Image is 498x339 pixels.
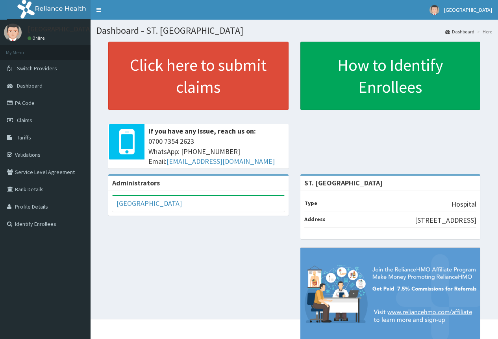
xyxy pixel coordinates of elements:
a: Dashboard [445,28,474,35]
a: How to Identify Enrollees [300,42,481,110]
span: Tariffs [17,134,31,141]
span: 0700 7354 2623 WhatsApp: [PHONE_NUMBER] Email: [148,136,285,167]
b: If you have any issue, reach us on: [148,126,256,136]
span: [GEOGRAPHIC_DATA] [444,6,492,13]
p: [GEOGRAPHIC_DATA] [28,26,93,33]
li: Here [475,28,492,35]
p: Hospital [452,199,476,209]
span: Claims [17,117,32,124]
strong: ST. [GEOGRAPHIC_DATA] [304,178,383,187]
a: [EMAIL_ADDRESS][DOMAIN_NAME] [167,157,275,166]
h1: Dashboard - ST. [GEOGRAPHIC_DATA] [96,26,492,36]
p: [STREET_ADDRESS] [415,215,476,225]
img: User Image [4,24,22,41]
a: Click here to submit claims [108,42,289,110]
img: User Image [430,5,439,15]
b: Address [304,216,326,223]
span: Switch Providers [17,65,57,72]
a: Online [28,35,46,41]
b: Type [304,200,317,207]
span: Dashboard [17,82,43,89]
b: Administrators [112,178,160,187]
a: [GEOGRAPHIC_DATA] [117,199,182,208]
